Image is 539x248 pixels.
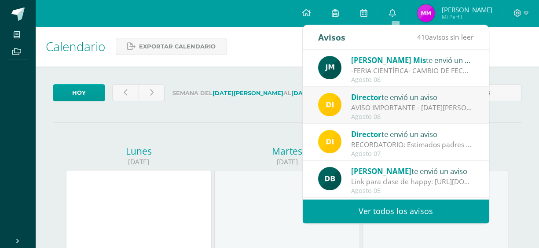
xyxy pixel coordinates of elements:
[417,32,429,42] span: 410
[214,145,360,157] div: Martes
[46,38,105,55] span: Calendario
[66,145,212,157] div: Lunes
[351,92,381,102] span: Director
[318,56,341,79] img: 6bd1f88eaa8f84a993684add4ac8f9ce.png
[172,84,363,102] label: Semana del al
[351,166,411,176] span: [PERSON_NAME]
[213,90,283,96] strong: [DATE][PERSON_NAME]
[318,25,345,49] div: Avisos
[351,165,473,177] div: te envió un aviso
[351,91,473,103] div: te envió un aviso
[318,167,341,190] img: 2ce8b78723d74065a2fbc9da14b79a38.png
[351,187,473,195] div: Agosto 05
[53,84,105,101] a: Hoy
[351,140,473,150] div: RECORDATORIO: Estimados padres de familia y/o encargados. Compartimos información a tomar en cuen...
[214,157,360,167] div: [DATE]
[351,66,473,76] div: -FERIA CIENTÍFICA- CAMBIO DE FECHA-: Buena tarde queridos estudiantes espero se encuentren bien. ...
[351,54,473,66] div: te envió un aviso
[351,103,473,113] div: AVISO IMPORTANTE - LUNES 11 DE AGOSTO: Estimados padres de familia y/o encargados: Les informamos...
[318,93,341,116] img: f0b35651ae50ff9c693c4cbd3f40c4bb.png
[351,113,473,121] div: Agosto 08
[351,55,426,65] span: [PERSON_NAME] Mis
[351,177,473,187] div: Link para clase de happy: https://classroom.google.com/c/Njg5NzcwOTc1MDY3?cjc=76w34dl
[351,150,473,158] div: Agosto 07
[303,199,489,223] a: Ver todos los avisos
[351,76,473,84] div: Agosto 08
[417,4,435,22] img: 28aadbbc89a5288ea13861ab33da2805.png
[291,90,362,96] strong: [DATE][PERSON_NAME]
[417,32,473,42] span: avisos sin leer
[116,38,227,55] a: Exportar calendario
[66,157,212,167] div: [DATE]
[139,38,216,55] span: Exportar calendario
[441,5,492,14] span: [PERSON_NAME]
[441,13,492,21] span: Mi Perfil
[318,130,341,153] img: f0b35651ae50ff9c693c4cbd3f40c4bb.png
[351,129,381,139] span: Director
[351,128,473,140] div: te envió un aviso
